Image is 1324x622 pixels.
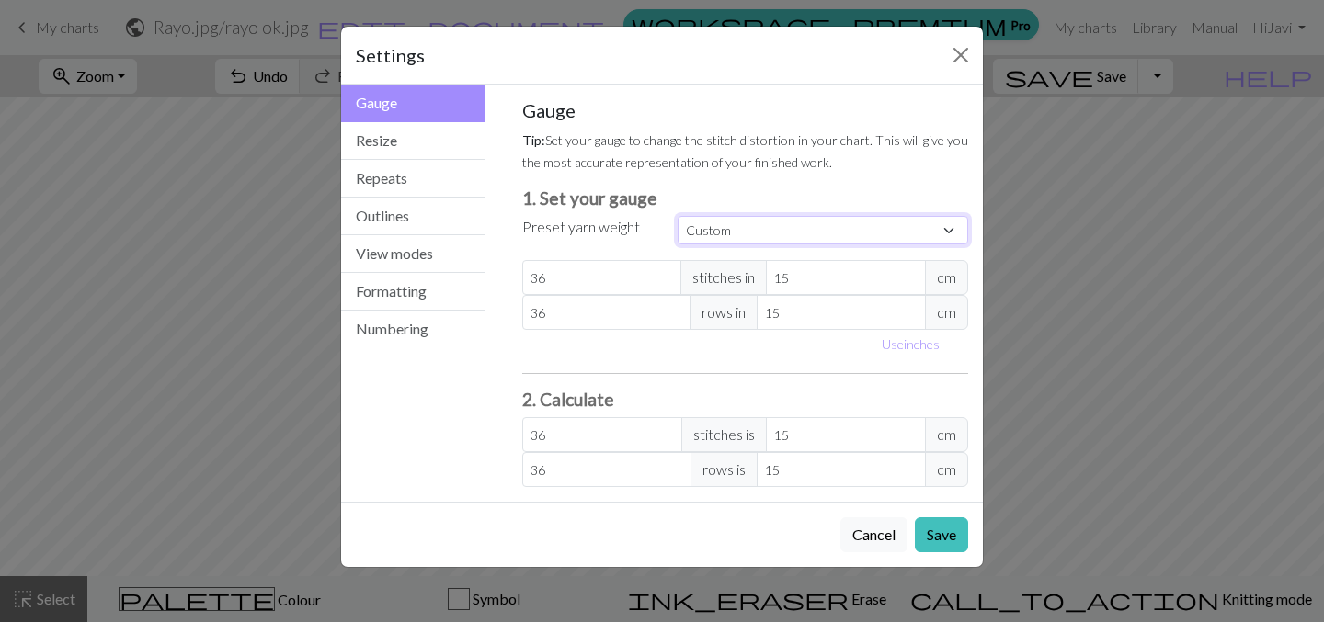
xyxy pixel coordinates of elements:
[356,41,425,69] h5: Settings
[341,311,485,347] button: Numbering
[522,389,969,410] h3: 2. Calculate
[690,295,758,330] span: rows in
[681,417,767,452] span: stitches is
[341,198,485,235] button: Outlines
[873,330,948,358] button: Useinches
[925,452,968,487] span: cm
[925,417,968,452] span: cm
[522,99,969,121] h5: Gauge
[925,260,968,295] span: cm
[915,517,968,552] button: Save
[341,235,485,273] button: View modes
[341,85,485,122] button: Gauge
[522,132,968,170] small: Set your gauge to change the stitch distortion in your chart. This will give you the most accurat...
[925,295,968,330] span: cm
[522,187,969,209] h3: 1. Set your gauge
[680,260,767,295] span: stitches in
[691,452,758,487] span: rows is
[341,122,485,160] button: Resize
[522,216,640,238] label: Preset yarn weight
[840,517,907,552] button: Cancel
[522,132,545,148] strong: Tip:
[341,273,485,311] button: Formatting
[341,160,485,198] button: Repeats
[946,40,976,70] button: Close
